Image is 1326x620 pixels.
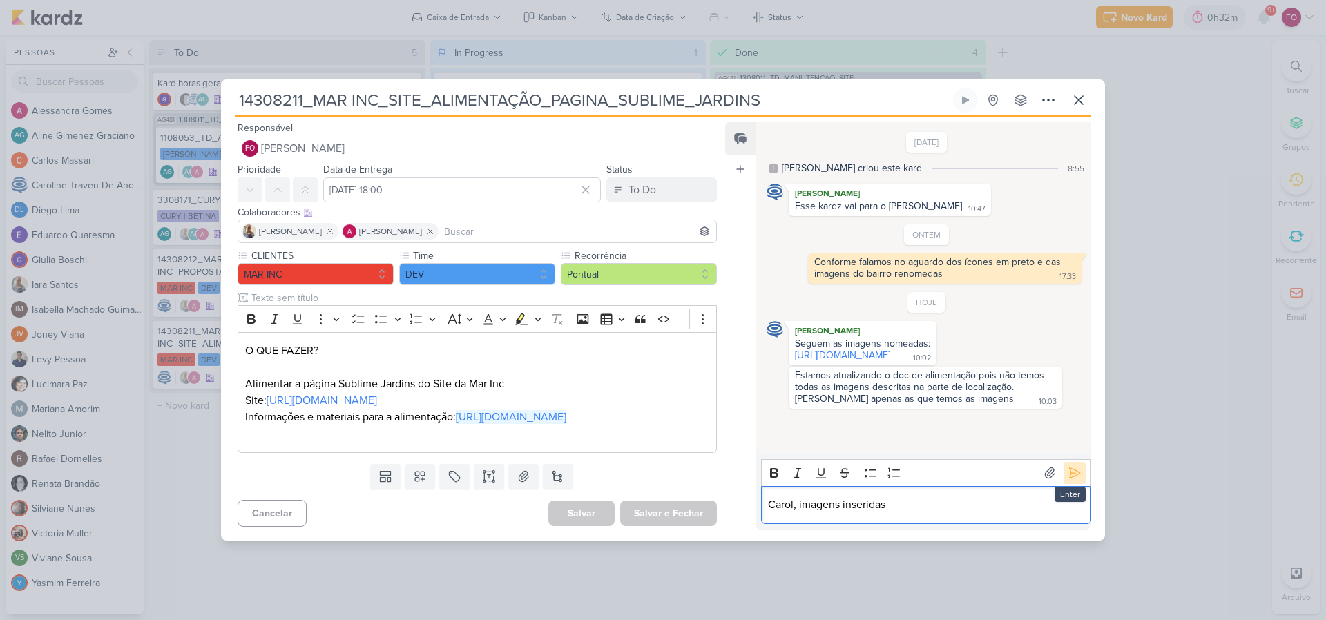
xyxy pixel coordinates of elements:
[960,95,971,106] div: Ligar relógio
[1039,396,1057,407] div: 10:03
[238,136,717,161] button: FO [PERSON_NAME]
[267,394,377,407] a: [URL][DOMAIN_NAME]
[606,164,633,175] label: Status
[238,305,717,332] div: Editor toolbar
[412,249,555,263] label: Time
[245,342,709,442] p: O QUE FAZER? Alimentar a página Sublime Jardins do Site da Mar Inc Site: Informações e materiais ...
[761,486,1091,524] div: Editor editing area: main
[238,500,307,527] button: Cancelar
[242,224,256,238] img: Iara Santos
[628,182,656,198] div: To Do
[1068,162,1084,175] div: 8:55
[359,225,422,238] span: [PERSON_NAME]
[767,321,783,338] img: Caroline Traven De Andrade
[913,353,931,364] div: 10:02
[261,140,345,157] span: [PERSON_NAME]
[791,324,934,338] div: [PERSON_NAME]
[968,204,986,215] div: 10:47
[238,263,394,285] button: MAR INC
[238,122,293,134] label: Responsável
[791,186,988,200] div: [PERSON_NAME]
[1055,487,1086,502] div: Enter
[323,164,392,175] label: Data de Entrega
[399,263,555,285] button: DEV
[795,200,962,212] div: Esse kardz vai para o [PERSON_NAME]
[795,349,890,361] a: [URL][DOMAIN_NAME]
[249,291,717,305] input: Texto sem título
[1059,271,1076,282] div: 17:33
[441,223,713,240] input: Buscar
[606,177,717,202] button: To Do
[814,256,1064,280] div: Conforme falamos no aguardo dos ícones em preto e das imagens do bairro renomedas
[761,459,1091,486] div: Editor toolbar
[242,140,258,157] div: Fabio Oliveira
[795,369,1047,405] div: Estamos atualizando o doc de alimentação pois não temos todas as imagens descritas na parte de lo...
[573,249,717,263] label: Recorrência
[782,161,922,175] div: [PERSON_NAME] criou este kard
[245,145,255,153] p: FO
[767,184,783,200] img: Caroline Traven De Andrade
[343,224,356,238] img: Alessandra Gomes
[250,249,394,263] label: CLIENTES
[259,225,322,238] span: [PERSON_NAME]
[235,88,950,113] input: Kard Sem Título
[795,338,930,349] div: Seguem as imagens nomeadas:
[238,332,717,453] div: Editor editing area: main
[238,205,717,220] div: Colaboradores
[323,177,601,202] input: Select a date
[238,164,281,175] label: Prioridade
[561,263,717,285] button: Pontual
[456,410,566,424] a: [URL][DOMAIN_NAME]
[768,496,1084,513] p: Carol, imagens inseridas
